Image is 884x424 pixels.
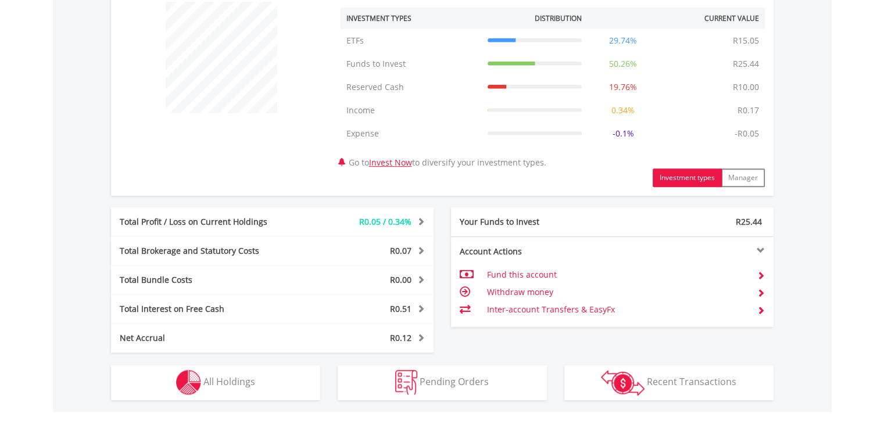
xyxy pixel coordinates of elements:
[390,303,411,314] span: R0.51
[341,76,482,99] td: Reserved Cash
[176,370,201,395] img: holdings-wht.png
[588,76,658,99] td: 19.76%
[588,29,658,52] td: 29.74%
[359,216,411,227] span: R0.05 / 0.34%
[111,245,299,257] div: Total Brokerage and Statutory Costs
[111,365,320,400] button: All Holdings
[390,332,411,343] span: R0.12
[729,122,765,145] td: -R0.05
[732,99,765,122] td: R0.17
[601,370,645,396] img: transactions-zar-wht.png
[338,365,547,400] button: Pending Orders
[390,274,411,285] span: R0.00
[341,99,482,122] td: Income
[647,375,736,388] span: Recent Transactions
[727,76,765,99] td: R10.00
[395,370,417,395] img: pending_instructions-wht.png
[420,375,489,388] span: Pending Orders
[451,216,613,228] div: Your Funds to Invest
[111,274,299,286] div: Total Bundle Costs
[658,8,765,29] th: Current Value
[486,266,747,283] td: Fund this account
[535,13,582,23] div: Distribution
[486,283,747,301] td: Withdraw money
[486,301,747,318] td: Inter-account Transfers & EasyFx
[341,122,482,145] td: Expense
[341,8,482,29] th: Investment Types
[390,245,411,256] span: R0.07
[727,29,765,52] td: R15.05
[588,52,658,76] td: 50.26%
[451,246,613,257] div: Account Actions
[588,99,658,122] td: 0.34%
[653,168,722,187] button: Investment types
[564,365,774,400] button: Recent Transactions
[341,29,482,52] td: ETFs
[721,168,765,187] button: Manager
[111,216,299,228] div: Total Profit / Loss on Current Holdings
[727,52,765,76] td: R25.44
[369,157,412,168] a: Invest Now
[341,52,482,76] td: Funds to Invest
[111,303,299,315] div: Total Interest on Free Cash
[203,375,255,388] span: All Holdings
[111,332,299,344] div: Net Accrual
[588,122,658,145] td: -0.1%
[736,216,762,227] span: R25.44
